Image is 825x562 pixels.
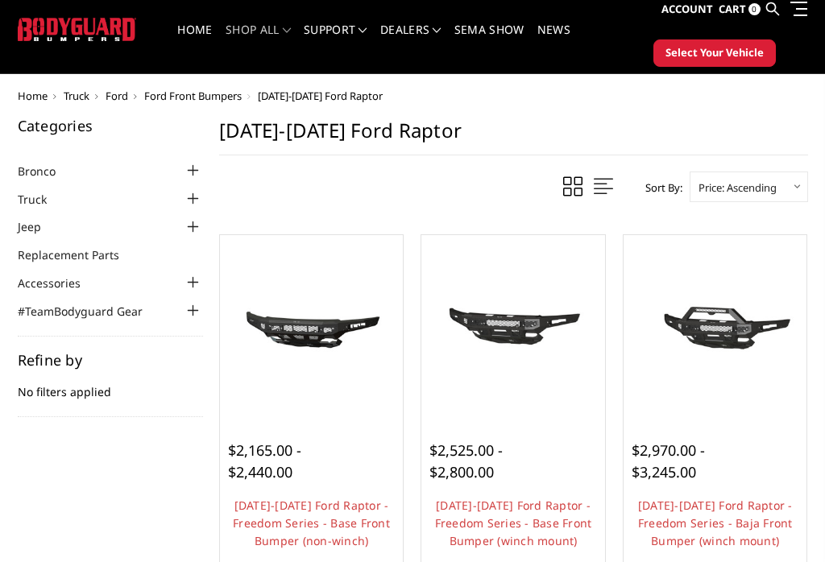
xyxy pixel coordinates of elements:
a: [DATE]-[DATE] Ford Raptor - Freedom Series - Baja Front Bumper (winch mount) [638,498,793,548]
span: [DATE]-[DATE] Ford Raptor [258,89,383,103]
img: 2021-2025 Ford Raptor - Freedom Series - Base Front Bumper (winch mount) [425,286,601,368]
a: Dealers [380,24,442,56]
a: shop all [226,24,291,56]
span: Cart [719,2,746,16]
a: 2021-2025 Ford Raptor - Freedom Series - Base Front Bumper (non-winch) 2021-2025 Ford Raptor - Fr... [224,239,400,415]
a: Truck [18,191,67,208]
h5: Refine by [18,353,203,367]
img: 2021-2025 Ford Raptor - Freedom Series - Baja Front Bumper (winch mount) [628,286,803,368]
a: [DATE]-[DATE] Ford Raptor - Freedom Series - Base Front Bumper (non-winch) [233,498,390,548]
a: 2021-2025 Ford Raptor - Freedom Series - Base Front Bumper (winch mount) [425,239,601,415]
a: Support [304,24,367,56]
a: Accessories [18,275,101,291]
a: Home [177,24,212,56]
a: [DATE]-[DATE] Ford Raptor - Freedom Series - Base Front Bumper (winch mount) [435,498,592,548]
a: Ford [106,89,128,103]
img: 2021-2025 Ford Raptor - Freedom Series - Base Front Bumper (non-winch) [224,286,400,368]
span: $2,165.00 - $2,440.00 [228,440,301,481]
button: Select Your Vehicle [653,39,776,67]
a: News [537,24,570,56]
h1: [DATE]-[DATE] Ford Raptor [219,118,808,155]
a: 2021-2025 Ford Raptor - Freedom Series - Baja Front Bumper (winch mount) 2021-2025 Ford Raptor - ... [628,239,803,415]
div: No filters applied [18,353,203,417]
span: $2,970.00 - $3,245.00 [632,440,705,481]
a: Jeep [18,218,61,235]
h5: Categories [18,118,203,133]
label: Sort By: [636,176,682,200]
span: $2,525.00 - $2,800.00 [429,440,503,481]
a: Replacement Parts [18,246,139,263]
span: Select Your Vehicle [665,45,764,61]
a: Bronco [18,163,76,180]
a: Ford Front Bumpers [144,89,242,103]
a: #TeamBodyguard Gear [18,303,163,320]
span: Account [661,2,713,16]
img: BODYGUARD BUMPERS [18,18,136,41]
a: SEMA Show [454,24,524,56]
a: Home [18,89,48,103]
a: Truck [64,89,89,103]
span: 0 [748,3,761,15]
